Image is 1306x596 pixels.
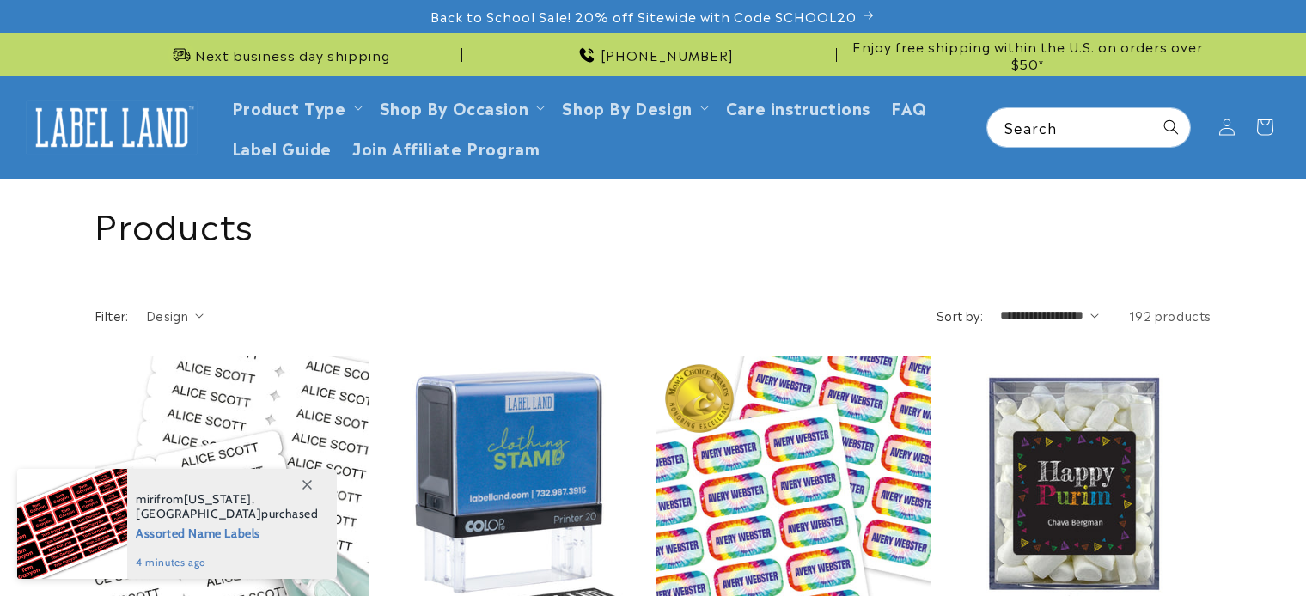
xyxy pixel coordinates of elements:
a: Join Affiliate Program [342,127,550,167]
a: Label Guide [222,127,343,167]
a: Care instructions [716,87,881,127]
summary: Shop By Occasion [369,87,552,127]
h1: Products [95,201,1211,246]
span: 4 minutes ago [136,555,319,570]
a: FAQ [881,87,937,127]
div: Announcement [95,33,462,76]
span: Assorted Name Labels [136,521,319,543]
summary: Design (0 selected) [146,307,204,325]
span: Join Affiliate Program [352,137,540,157]
span: Care instructions [726,97,870,117]
span: Back to School Sale! 20% off Sitewide with Code SCHOOL20 [430,8,857,25]
span: [US_STATE] [184,491,252,507]
span: [PHONE_NUMBER] [601,46,734,64]
span: FAQ [891,97,927,117]
summary: Shop By Design [552,87,715,127]
a: Label Land [20,94,204,161]
label: Sort by: [937,307,983,324]
span: 192 products [1129,307,1211,324]
span: miri [136,491,156,507]
span: from , purchased [136,492,319,521]
span: Shop By Occasion [380,97,529,117]
div: Announcement [844,33,1211,76]
img: Label Land [26,100,198,154]
span: Label Guide [232,137,333,157]
span: Design [146,307,188,324]
span: [GEOGRAPHIC_DATA] [136,506,261,521]
a: Shop By Design [562,95,692,119]
a: Product Type [232,95,346,119]
summary: Product Type [222,87,369,127]
div: Announcement [469,33,837,76]
span: Enjoy free shipping within the U.S. on orders over $50* [844,38,1211,71]
span: Next business day shipping [195,46,390,64]
button: Search [1152,108,1190,146]
h2: Filter: [95,307,129,325]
